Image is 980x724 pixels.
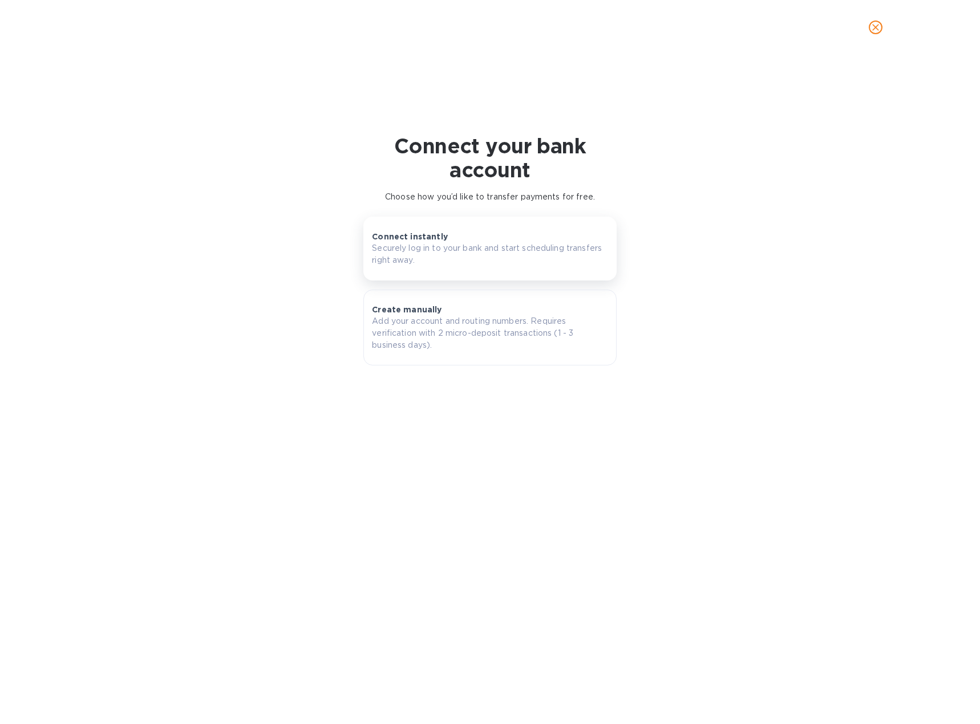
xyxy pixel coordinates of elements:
[372,304,442,315] p: Create manually
[385,191,595,203] p: Choose how you’d like to transfer payments for free.
[372,242,608,266] p: Securely log in to your bank and start scheduling transfers right away.
[372,315,608,351] p: Add your account and routing numbers. Requires verification with 2 micro-deposit transactions (1 ...
[363,290,616,365] button: Create manuallyAdd your account and routing numbers. Requires verification with 2 micro-deposit t...
[363,134,616,182] h1: Connect your bank account
[862,14,889,41] button: close
[372,231,448,242] p: Connect instantly
[363,217,616,280] button: Connect instantlySecurely log in to your bank and start scheduling transfers right away.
